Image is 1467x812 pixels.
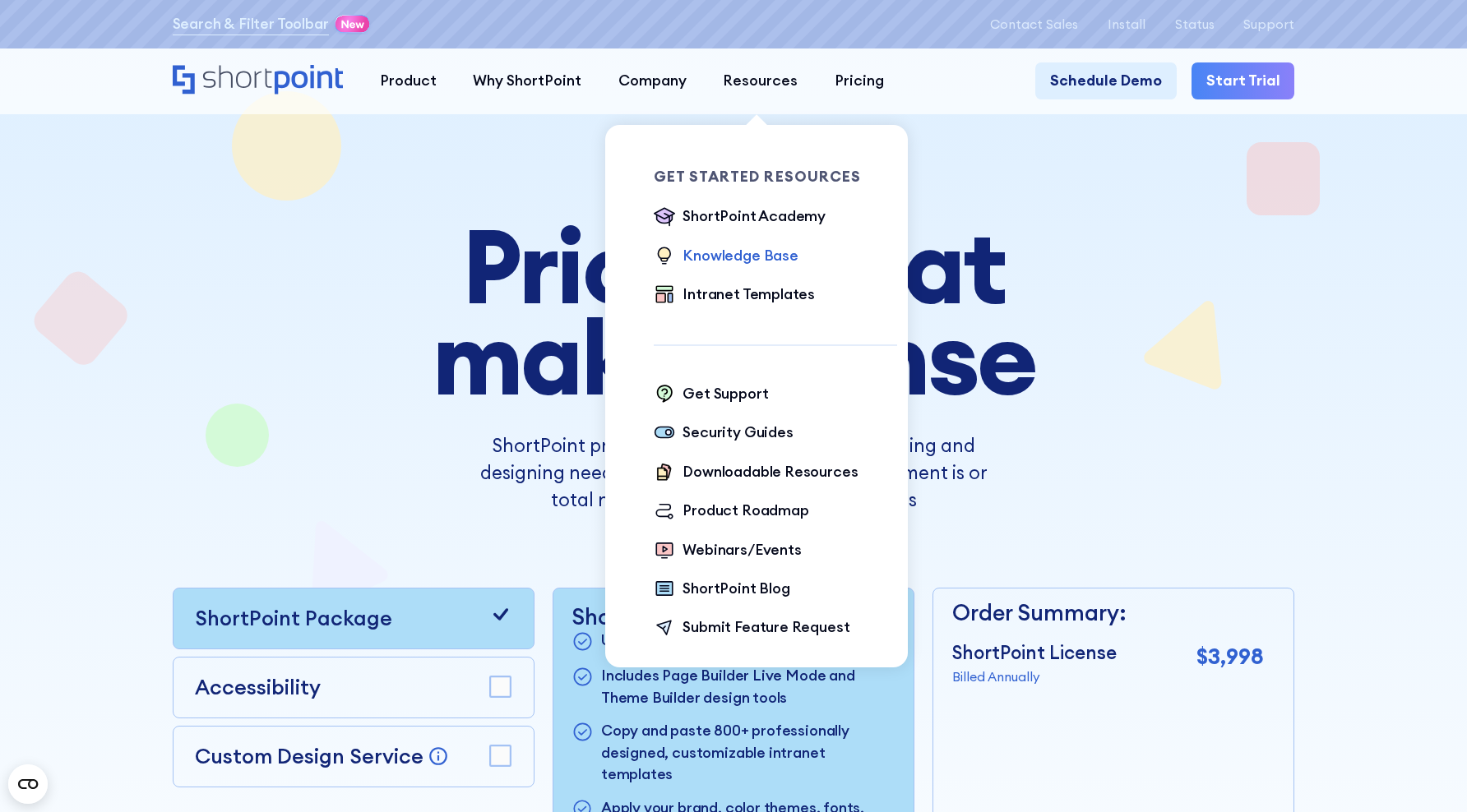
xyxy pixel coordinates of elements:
div: ShortPoint Blog [683,578,789,600]
a: Downloadable Resources [654,461,858,486]
a: Search & Filter Toolbar [173,13,329,35]
p: ShortPoint pricing is aligned with your sites building and designing needs, no matter how big you... [459,432,1009,514]
div: Security Guides [683,422,793,444]
p: Custom Design Service [195,743,423,769]
a: Submit Feature Request [654,616,850,641]
a: ShortPoint Academy [654,205,826,230]
p: Includes Page Builder Live Mode and Theme Builder design tools [601,665,895,709]
a: Contact Sales [990,16,1078,31]
a: Webinars/Events [654,539,802,564]
iframe: Chat Widget [1385,733,1467,812]
a: Intranet Templates [654,284,815,308]
div: Webinars/Events [683,539,801,561]
div: Why ShortPoint [473,70,581,92]
button: Open CMP widget [8,764,48,804]
a: Knowledge Base [654,245,798,270]
p: ShortPoint License [952,639,1117,667]
div: Product Roadmap [683,500,808,522]
a: Product Roadmap [654,500,809,524]
div: Get Started Resources [654,169,898,184]
div: Intranet Templates [683,284,815,306]
p: Order Summary: [952,596,1264,629]
p: ShortPoint Package: [572,603,895,630]
div: Product [380,70,437,92]
a: Security Guides [654,422,794,446]
div: Resources [723,70,798,92]
a: Status [1175,16,1215,31]
a: Get Support [654,383,769,408]
a: Support [1243,16,1294,31]
div: Get Support [683,383,768,405]
a: Product [361,62,455,99]
h1: Pricing that makes sense [321,220,1146,403]
a: ShortPoint Blog [654,578,790,602]
p: Copy and paste 800+ professionally designed, customizable intranet templates [601,720,895,786]
p: ShortPoint Package [195,603,392,634]
a: Resources [705,62,817,99]
a: Home [173,65,343,97]
a: Why ShortPoint [455,62,600,99]
div: Pricing [835,70,884,92]
a: Schedule Demo [1035,62,1177,99]
a: Pricing [817,62,903,99]
p: Billed Annually [952,667,1117,686]
p: $3,998 [1196,639,1264,672]
div: Knowledge Base [683,245,798,267]
a: Company [599,62,705,99]
p: Unlimited designs and edits [601,630,791,654]
a: Start Trial [1192,62,1295,99]
div: Submit Feature Request [683,616,849,639]
p: Accessibility [195,672,321,703]
a: Install [1108,16,1145,31]
div: Downloadable Resources [683,461,858,483]
div: ShortPoint Academy [683,205,826,228]
div: Company [618,70,687,92]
